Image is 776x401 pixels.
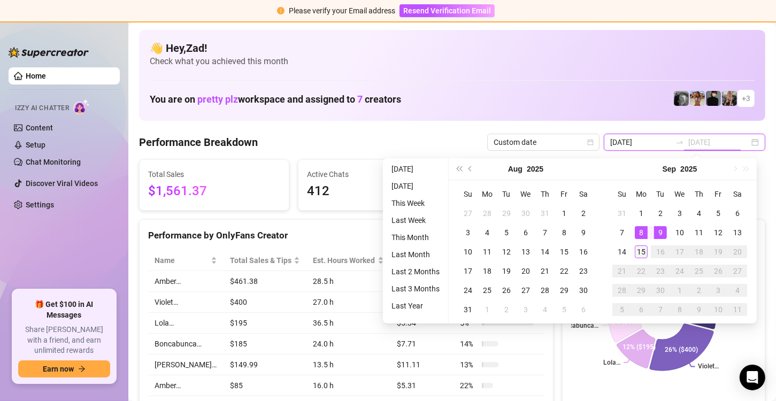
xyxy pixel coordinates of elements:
td: 2025-08-23 [574,261,593,281]
div: 29 [558,284,571,297]
td: 2025-09-24 [670,261,689,281]
td: 2025-10-08 [670,300,689,319]
li: Last Year [387,299,444,312]
th: Tu [651,184,670,204]
div: 13 [731,226,744,239]
button: Last year (Control + left) [453,158,465,180]
td: 2025-09-23 [651,261,670,281]
span: to [675,138,684,146]
th: Name [148,250,224,271]
td: 2025-09-17 [670,242,689,261]
span: Resend Verification Email [403,6,491,15]
div: 10 [712,303,725,316]
td: 2025-10-01 [670,281,689,300]
td: 2025-10-02 [689,281,709,300]
span: 14 % [460,338,478,350]
div: 12 [712,226,725,239]
td: 2025-09-15 [632,242,651,261]
img: logo-BBDzfeDw.svg [9,47,89,58]
div: 9 [577,226,590,239]
td: 2025-10-07 [651,300,670,319]
td: Violet… [148,292,224,313]
div: 1 [635,207,648,220]
div: 6 [577,303,590,316]
div: 17 [462,265,474,277]
div: 6 [635,303,648,316]
td: 2025-09-05 [709,204,728,223]
div: Open Intercom Messenger [740,365,765,390]
button: Choose a year [680,158,697,180]
td: Lola… [148,313,224,334]
td: 36.5 h [306,313,390,334]
div: 15 [558,245,571,258]
td: 2025-09-02 [497,300,516,319]
div: Please verify your Email address [289,5,395,17]
img: Amber [690,91,705,106]
text: Violet… [698,363,719,371]
div: 30 [519,207,532,220]
li: Last 3 Months [387,282,444,295]
div: 20 [519,265,532,277]
td: 2025-09-16 [651,242,670,261]
div: 30 [577,284,590,297]
td: 2025-08-11 [478,242,497,261]
td: 2025-09-18 [689,242,709,261]
td: 2025-08-15 [555,242,574,261]
li: [DATE] [387,163,444,175]
th: Tu [497,184,516,204]
div: 27 [462,207,474,220]
th: Mo [632,184,651,204]
td: 2025-09-04 [689,204,709,223]
input: End date [688,136,749,148]
td: Amber… [148,271,224,292]
div: 9 [693,303,705,316]
button: Resend Verification Email [399,4,495,17]
td: 2025-08-24 [458,281,478,300]
div: 8 [635,226,648,239]
div: 27 [731,265,744,277]
td: 2025-09-03 [670,204,689,223]
td: 2025-10-09 [689,300,709,319]
input: Start date [610,136,671,148]
div: 2 [577,207,590,220]
span: 412 [307,181,439,202]
div: 12 [500,245,513,258]
td: 2025-09-25 [689,261,709,281]
div: 3 [519,303,532,316]
td: 2025-07-29 [497,204,516,223]
td: 24.0 h [306,334,390,354]
span: Total Sales [148,168,280,180]
th: Sa [728,184,747,204]
td: 2025-08-01 [555,204,574,223]
td: 2025-08-26 [497,281,516,300]
a: Content [26,124,53,132]
text: Lola… [603,359,620,366]
td: 2025-08-22 [555,261,574,281]
div: 21 [616,265,628,277]
div: 3 [462,226,474,239]
button: Choose a year [527,158,543,180]
img: Amber [674,91,689,106]
img: Camille [706,91,721,106]
td: $7.71 [390,334,454,354]
li: Last Month [387,248,444,261]
td: 2025-10-11 [728,300,747,319]
div: 17 [673,245,686,258]
div: 6 [519,226,532,239]
th: Th [535,184,555,204]
div: 29 [500,207,513,220]
td: 2025-09-01 [478,300,497,319]
td: 13.5 h [306,354,390,375]
img: Violet [722,91,737,106]
td: 2025-09-04 [535,300,555,319]
span: Izzy AI Chatter [15,103,69,113]
span: 🎁 Get $100 in AI Messages [18,299,110,320]
th: Sa [574,184,593,204]
td: 2025-08-25 [478,281,497,300]
td: 2025-08-10 [458,242,478,261]
button: Previous month (PageUp) [465,158,477,180]
td: 2025-08-06 [516,223,535,242]
div: 26 [500,284,513,297]
div: 19 [500,265,513,277]
div: 23 [654,265,667,277]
